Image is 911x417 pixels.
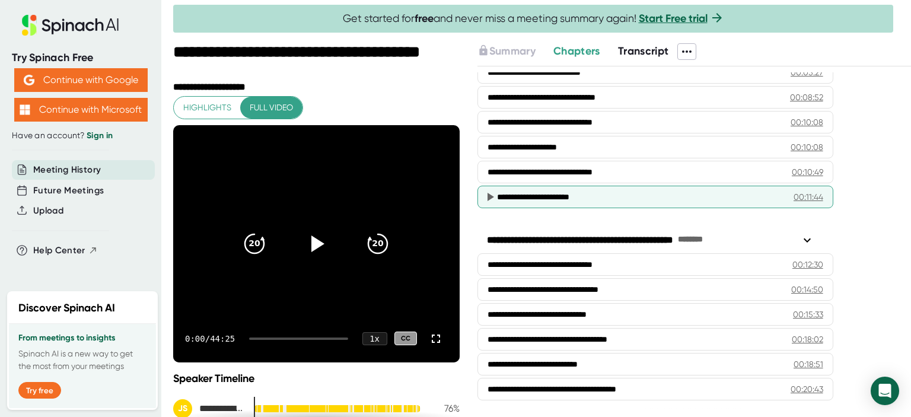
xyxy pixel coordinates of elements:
div: 00:10:08 [791,116,823,128]
span: Transcript [618,44,669,58]
span: Chapters [553,44,600,58]
button: Upload [33,204,63,218]
button: Highlights [174,97,241,119]
button: Future Meetings [33,184,104,198]
div: 00:05:27 [791,66,823,78]
span: Highlights [183,100,231,115]
button: Transcript [618,43,669,59]
div: 0:00 / 44:25 [185,334,235,343]
div: 00:18:02 [792,333,823,345]
button: Try free [18,382,61,399]
span: Summary [489,44,536,58]
div: 00:10:49 [792,166,823,178]
div: 00:08:52 [790,91,823,103]
button: Summary [477,43,536,59]
button: Help Center [33,244,98,257]
div: 00:12:30 [792,259,823,270]
div: CC [394,332,417,345]
p: Spinach AI is a new way to get the most from your meetings [18,348,146,373]
span: Full video [250,100,293,115]
div: 00:20:43 [791,383,823,395]
div: Upgrade to access [477,43,553,60]
h3: From meetings to insights [18,333,146,343]
div: Try Spinach Free [12,51,149,65]
img: Aehbyd4JwY73AAAAAElFTkSuQmCC [24,75,34,85]
a: Start Free trial [639,12,708,25]
div: 00:15:33 [793,308,823,320]
div: Have an account? [12,130,149,141]
div: Speaker Timeline [173,372,460,385]
button: Full video [240,97,302,119]
b: free [415,12,434,25]
button: Continue with Google [14,68,148,92]
div: 00:11:44 [794,191,823,203]
div: 76 % [430,403,460,414]
button: Continue with Microsoft [14,98,148,122]
span: Help Center [33,244,85,257]
div: Open Intercom Messenger [871,377,899,405]
a: Sign in [87,130,113,141]
h2: Discover Spinach AI [18,300,115,316]
div: 00:18:51 [794,358,823,370]
span: Get started for and never miss a meeting summary again! [343,12,724,26]
div: 00:10:08 [791,141,823,153]
button: Chapters [553,43,600,59]
div: 1 x [362,332,387,345]
div: 00:14:50 [791,284,823,295]
button: Meeting History [33,163,101,177]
